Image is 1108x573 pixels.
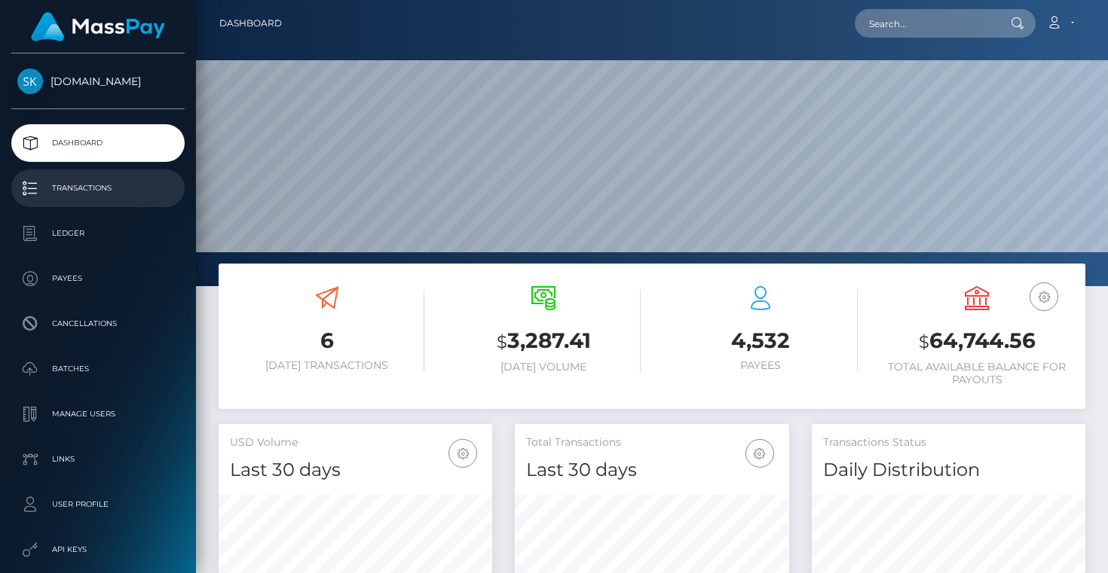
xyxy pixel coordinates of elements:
[230,457,481,483] h4: Last 30 days
[880,361,1075,386] h6: Total Available Balance for Payouts
[447,361,641,373] h6: [DATE] Volume
[663,359,858,372] h6: Payees
[17,493,179,516] p: User Profile
[11,124,185,162] a: Dashboard
[17,177,179,200] p: Transactions
[11,169,185,207] a: Transactions
[17,312,179,335] p: Cancellations
[11,395,185,433] a: Manage Users
[230,359,424,372] h6: [DATE] Transactions
[11,305,185,343] a: Cancellations
[855,9,996,38] input: Search...
[17,69,43,94] img: Skin.Land
[823,435,1074,450] h5: Transactions Status
[219,8,282,39] a: Dashboard
[11,350,185,388] a: Batches
[11,75,185,88] span: [DOMAIN_NAME]
[447,326,641,357] h3: 3,287.41
[880,326,1075,357] h3: 64,744.56
[17,132,179,154] p: Dashboard
[17,448,179,471] p: Links
[11,260,185,297] a: Payees
[11,215,185,252] a: Ledger
[230,435,481,450] h5: USD Volume
[17,538,179,561] p: API Keys
[17,222,179,245] p: Ledger
[11,531,185,568] a: API Keys
[526,457,777,483] h4: Last 30 days
[230,326,424,355] h3: 6
[31,12,165,41] img: MassPay Logo
[11,440,185,478] a: Links
[11,486,185,523] a: User Profile
[17,403,179,425] p: Manage Users
[497,331,507,352] small: $
[919,331,929,352] small: $
[17,267,179,290] p: Payees
[663,326,858,355] h3: 4,532
[17,358,179,380] p: Batches
[823,457,1074,483] h4: Daily Distribution
[526,435,777,450] h5: Total Transactions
